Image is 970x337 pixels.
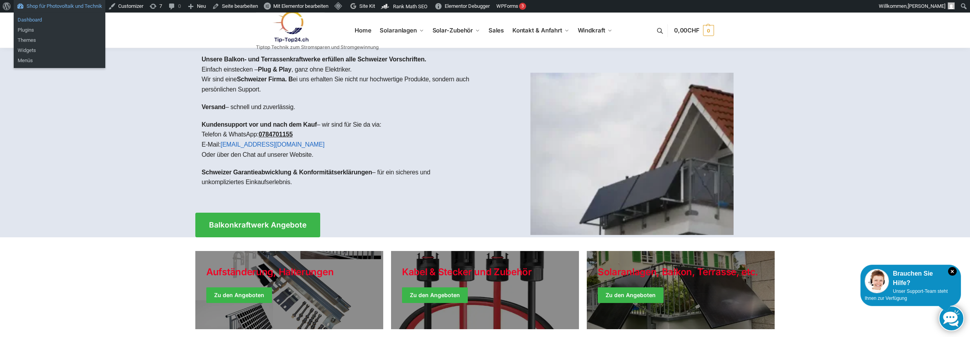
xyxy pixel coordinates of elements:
ul: Shop für Photovoltaik und Technik [14,33,105,68]
a: Widgets [14,45,105,56]
span: Mit Elementor bearbeiten [273,3,328,9]
span: Sales [489,27,504,34]
a: Solar-Zubehör [429,13,483,48]
ul: Shop für Photovoltaik und Technik [14,13,105,38]
img: Customer service [865,269,889,293]
a: Balkonkraftwerk Angebote [195,213,320,237]
span: Unser Support-Team steht Ihnen zur Verfügung [865,289,948,301]
a: Holiday Style [391,251,579,329]
span: Solaranlagen [380,27,417,34]
a: Kontakt & Anfahrt [509,13,572,48]
strong: Versand [202,104,225,110]
div: Brauchen Sie Hilfe? [865,269,957,288]
nav: Cart contents [674,13,714,49]
span: CHF [687,27,700,34]
img: Solaranlagen, Speicheranlagen und Energiesparprodukte [256,11,325,43]
a: Plugins [14,25,105,35]
span: [PERSON_NAME] [908,3,945,9]
span: 0 [703,25,714,36]
a: Menüs [14,56,105,66]
a: Dashboard [14,15,105,25]
strong: Plug & Play [258,66,292,73]
div: Einfach einstecken – , ganz ohne Elektriker. [195,48,485,201]
a: 0,00CHF 0 [674,19,714,42]
a: Windkraft [574,13,615,48]
span: Rank Math SEO [393,4,427,9]
a: Winter Jackets [587,251,775,329]
span: Balkonkraftwerk Angebote [209,221,307,229]
p: – wir sind für Sie da via: Telefon & WhatsApp: E-Mail: Oder über den Chat auf unserer Website. [202,120,479,160]
p: – für ein sicheres und unkompliziertes Einkaufserlebnis. [202,167,479,187]
tcxspan: Call 0784701155 via 3CX [259,131,293,138]
img: Home 1 [530,73,734,235]
a: Solaranlagen [377,13,427,48]
strong: Schweizer Firma. B [237,76,293,82]
i: Schließen [948,267,957,276]
span: Kontakt & Anfahrt [512,27,562,34]
p: Tiptop Technik zum Stromsparen und Stromgewinnung [256,45,379,50]
div: 3 [519,3,526,10]
a: Holiday Style [195,251,383,329]
p: Wir sind eine ei uns erhalten Sie nicht nur hochwertige Produkte, sondern auch persönlichen Support. [202,74,479,94]
strong: Kundensupport vor und nach dem Kauf [202,121,317,128]
img: Benutzerbild von Rupert Spoddig [948,2,955,9]
span: 0,00 [674,27,700,34]
span: Site Kit [359,3,375,9]
span: Windkraft [578,27,605,34]
strong: Schweizer Garantieabwicklung & Konformitätserklärungen [202,169,372,176]
strong: Unsere Balkon- und Terrassenkraftwerke erfüllen alle Schweizer Vorschriften. [202,56,426,63]
p: – schnell und zuverlässig. [202,102,479,112]
span: Solar-Zubehör [433,27,473,34]
a: [EMAIL_ADDRESS][DOMAIN_NAME] [220,141,325,148]
a: Sales [485,13,507,48]
a: Themes [14,35,105,45]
